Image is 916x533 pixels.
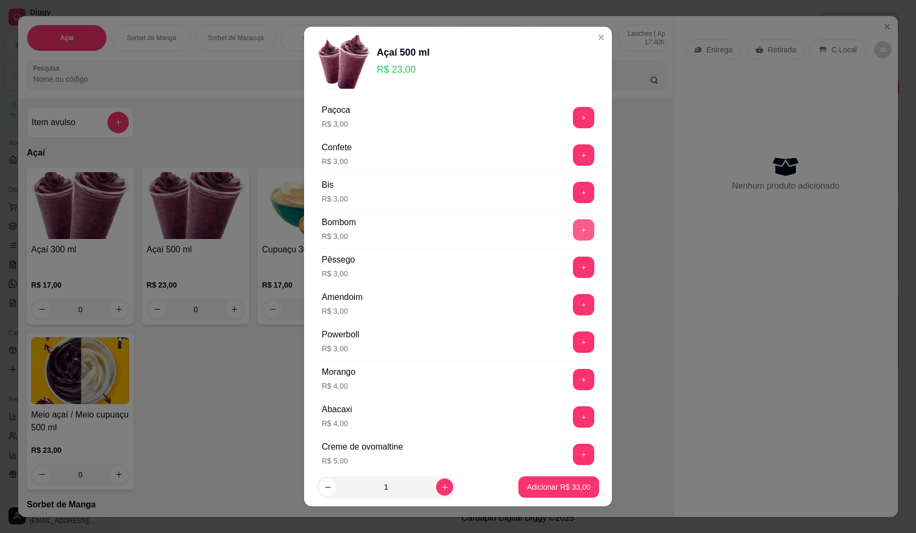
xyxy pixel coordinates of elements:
button: add [573,444,594,465]
button: add [573,406,594,428]
p: R$ 3,00 [322,306,362,316]
div: Paçoca [322,104,350,117]
div: Bis [322,179,348,191]
p: R$ 3,00 [322,194,348,204]
p: Adicionar R$ 33,00 [527,482,591,492]
button: increase-product-quantity [436,478,453,496]
p: R$ 4,00 [322,418,352,429]
div: Pêssego [322,253,355,266]
p: R$ 3,00 [322,343,359,354]
p: R$ 3,00 [322,268,355,279]
div: Creme de ovomaltine [322,441,403,453]
button: add [573,182,594,203]
p: R$ 4,00 [322,381,355,391]
button: add [573,369,594,390]
button: add [573,219,594,241]
button: add [573,294,594,315]
button: decrease-product-quantity [319,478,336,496]
button: Close [593,29,610,46]
p: R$ 3,00 [322,231,356,242]
button: add [573,331,594,353]
div: Confete [322,141,352,154]
div: Bombom [322,216,356,229]
div: Abacaxi [322,403,352,416]
div: Açaí 500 ml [377,45,430,60]
p: R$ 5,00 [322,455,403,466]
div: Amendoim [322,291,362,304]
button: Adicionar R$ 33,00 [518,476,599,498]
img: product-image [317,35,370,89]
p: R$ 3,00 [322,156,352,167]
div: Morango [322,366,355,378]
button: add [573,257,594,278]
div: Powerboll [322,328,359,341]
p: R$ 23,00 [377,62,430,77]
button: add [573,144,594,166]
p: R$ 3,00 [322,119,350,129]
button: add [573,107,594,128]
